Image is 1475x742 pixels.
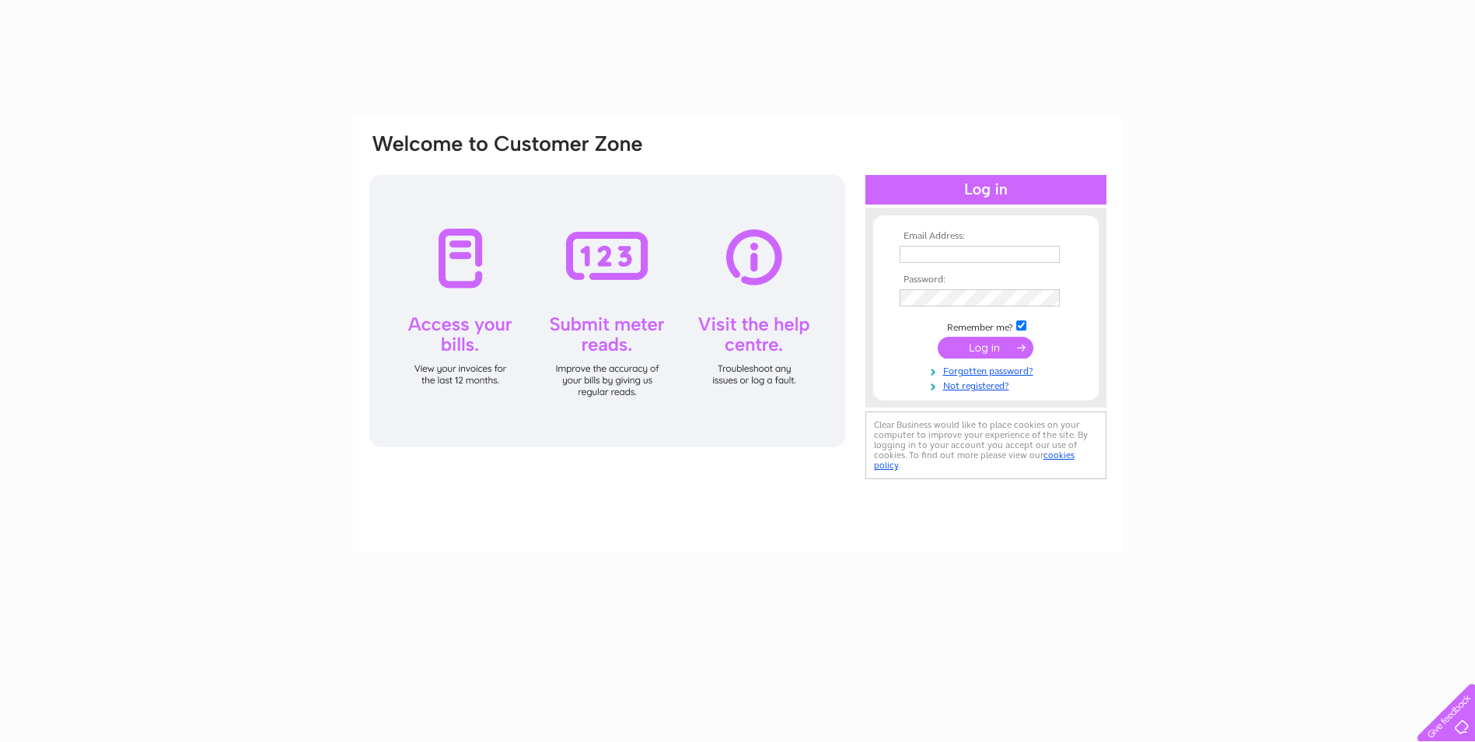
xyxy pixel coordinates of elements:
[896,231,1076,242] th: Email Address:
[900,377,1076,392] a: Not registered?
[865,411,1106,479] div: Clear Business would like to place cookies on your computer to improve your experience of the sit...
[938,337,1033,359] input: Submit
[896,318,1076,334] td: Remember me?
[900,362,1076,377] a: Forgotten password?
[896,275,1076,285] th: Password:
[874,450,1075,471] a: cookies policy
